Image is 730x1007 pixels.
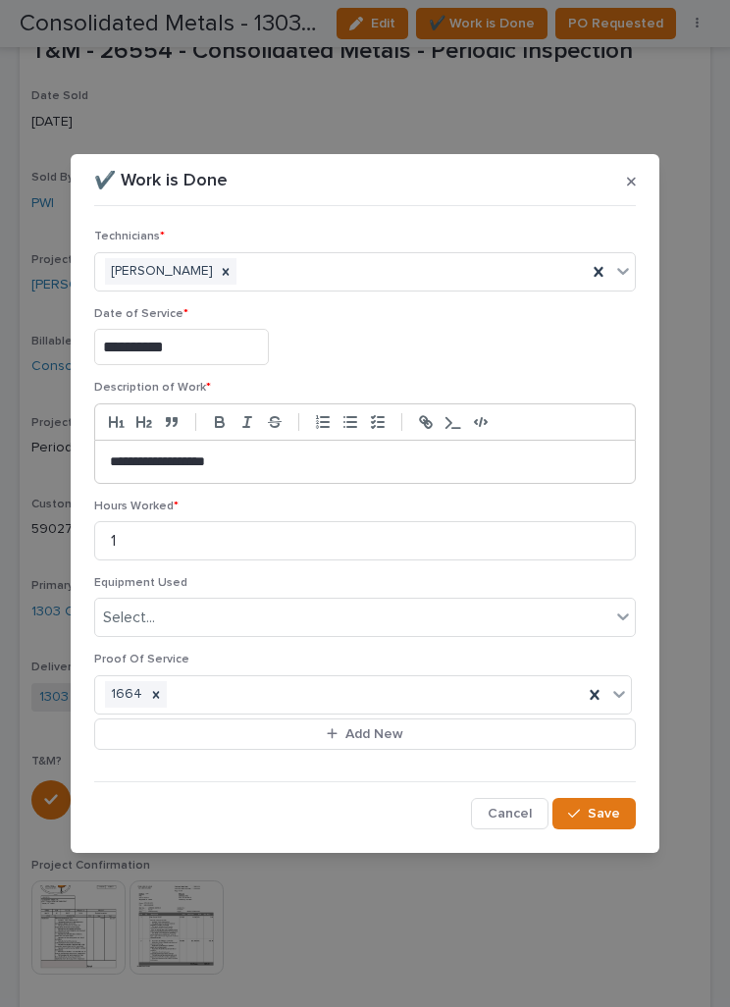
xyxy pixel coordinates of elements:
[94,171,228,192] p: ✔️ Work is Done
[552,798,636,829] button: Save
[588,805,620,822] span: Save
[103,608,155,628] div: Select...
[94,654,189,665] span: Proof Of Service
[94,382,211,394] span: Description of Work
[105,258,215,285] div: [PERSON_NAME]
[94,501,179,512] span: Hours Worked
[105,681,145,708] div: 1664
[488,805,532,822] span: Cancel
[94,308,188,320] span: Date of Service
[471,798,548,829] button: Cancel
[94,718,636,750] button: Add New
[94,577,187,589] span: Equipment Used
[345,725,403,743] span: Add New
[94,231,165,242] span: Technicians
